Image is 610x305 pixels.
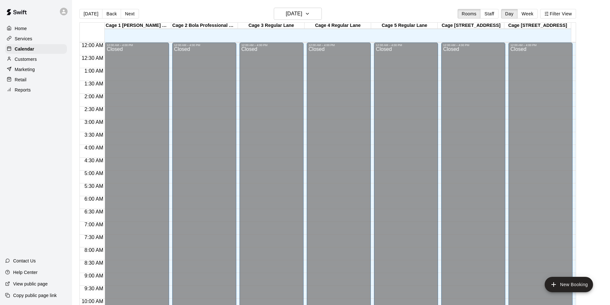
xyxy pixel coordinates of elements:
button: [DATE] [79,9,102,19]
h6: [DATE] [286,9,302,18]
div: Cage 1 [PERSON_NAME] Machine [105,23,171,29]
p: Copy public page link [13,292,57,299]
span: 5:00 AM [83,171,105,176]
a: Customers [5,54,67,64]
div: 12:00 AM – 4:00 PM [107,44,167,47]
button: add [545,277,593,292]
button: Rooms [458,9,481,19]
button: Back [102,9,121,19]
span: 12:30 AM [80,55,105,61]
p: Customers [15,56,37,62]
a: Services [5,34,67,44]
button: Staff [480,9,499,19]
p: Contact Us [13,258,36,264]
div: Cage 5 Regular Lane [371,23,438,29]
a: Home [5,24,67,33]
a: Calendar [5,44,67,54]
div: Cage [STREET_ADDRESS] [504,23,571,29]
div: Cage 4 Regular Lane [305,23,371,29]
span: 6:30 AM [83,209,105,214]
p: Reports [15,87,31,93]
span: 3:30 AM [83,132,105,138]
span: 1:30 AM [83,81,105,86]
p: Marketing [15,66,35,73]
span: 1:00 AM [83,68,105,74]
div: 12:00 AM – 4:00 PM [443,44,503,47]
div: Cage 3 Regular Lane [238,23,305,29]
p: Help Center [13,269,37,276]
span: 7:00 AM [83,222,105,227]
a: Reports [5,85,67,95]
span: 8:30 AM [83,260,105,266]
p: Home [15,25,27,32]
span: 6:00 AM [83,196,105,202]
div: 12:00 AM – 4:00 PM [174,44,234,47]
button: Next [121,9,139,19]
button: Week [517,9,538,19]
span: 2:30 AM [83,107,105,112]
div: 12:00 AM – 4:00 PM [510,44,571,47]
p: View public page [13,281,48,287]
p: Retail [15,76,27,83]
span: 10:00 AM [80,299,105,304]
div: Cage 2 Bola Professional Machine [171,23,238,29]
span: 9:00 AM [83,273,105,278]
button: Day [501,9,518,19]
span: 4:30 AM [83,158,105,163]
div: 12:00 AM – 4:00 PM [309,44,369,47]
span: 5:30 AM [83,183,105,189]
span: 12:00 AM [80,43,105,48]
span: 4:00 AM [83,145,105,150]
button: Filter View [540,9,576,19]
p: Services [15,36,32,42]
span: 3:00 AM [83,119,105,125]
span: 2:00 AM [83,94,105,99]
div: 12:00 AM – 4:00 PM [376,44,436,47]
span: 7:30 AM [83,235,105,240]
a: Retail [5,75,67,84]
div: 12:00 AM – 4:00 PM [241,44,302,47]
button: [DATE] [274,8,322,20]
p: Calendar [15,46,34,52]
span: 8:00 AM [83,247,105,253]
span: 9:30 AM [83,286,105,291]
a: Marketing [5,65,67,74]
div: Cage [STREET_ADDRESS] [438,23,504,29]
